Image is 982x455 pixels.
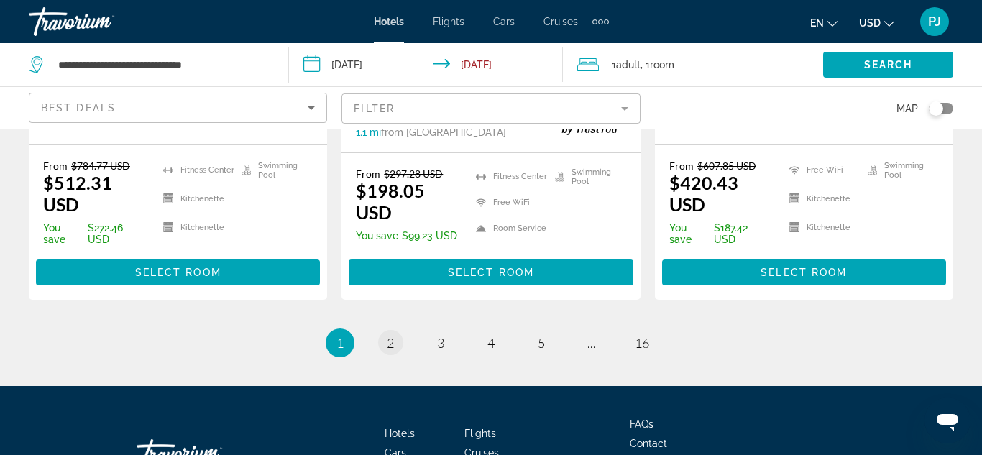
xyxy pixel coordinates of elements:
li: Swimming Pool [861,160,939,181]
a: Cruises [543,16,578,27]
li: Fitness Center [156,160,234,181]
del: $607.85 USD [697,160,756,172]
ins: $420.43 USD [669,172,738,215]
span: Select Room [761,267,847,278]
button: Select Room [662,259,946,285]
p: $99.23 USD [356,230,458,242]
span: PJ [928,14,941,29]
li: Free WiFi [469,193,547,212]
span: 4 [487,335,495,351]
button: Filter [341,93,640,124]
a: FAQs [630,418,653,430]
a: Select Room [349,262,633,278]
p: $187.42 USD [669,222,771,245]
button: Select Room [349,259,633,285]
iframe: Button to launch messaging window [924,397,970,443]
span: en [810,17,824,29]
span: Select Room [135,267,221,278]
span: 5 [538,335,545,351]
span: From [669,160,694,172]
span: 1 [612,55,641,75]
span: Best Deals [41,102,116,114]
span: 1 [336,335,344,351]
li: Swimming Pool [234,160,313,181]
button: Search [823,52,953,78]
a: Cars [493,16,515,27]
a: Contact [630,438,667,449]
li: Room Service [469,219,547,238]
span: Search [864,59,913,70]
span: ... [587,335,596,351]
span: Room [650,59,674,70]
a: Select Room [662,262,946,278]
nav: Pagination [29,328,953,357]
button: Travelers: 1 adult, 0 children [563,43,823,86]
span: From [43,160,68,172]
button: Check-in date: Sep 27, 2025 Check-out date: Sep 29, 2025 [289,43,564,86]
li: Kitchenette [156,216,234,238]
span: from [GEOGRAPHIC_DATA] [381,127,506,138]
button: Change currency [859,12,894,33]
span: From [356,167,380,180]
span: Map [896,98,918,119]
span: Adult [616,59,641,70]
span: You save [356,230,398,242]
a: Select Room [36,262,320,278]
del: $784.77 USD [71,160,130,172]
span: Select Room [448,267,534,278]
span: USD [859,17,881,29]
span: , 1 [641,55,674,75]
li: Kitchenette [156,188,234,210]
button: User Menu [916,6,953,37]
button: Select Room [36,259,320,285]
button: Change language [810,12,838,33]
a: Hotels [385,428,415,439]
button: Extra navigation items [592,10,609,33]
a: Hotels [374,16,404,27]
li: Free WiFi [782,160,861,181]
a: Flights [464,428,496,439]
mat-select: Sort by [41,99,315,116]
li: Kitchenette [782,188,861,210]
li: Swimming Pool [548,167,626,186]
li: Kitchenette [782,216,861,238]
li: Fitness Center [469,167,547,186]
ins: $198.05 USD [356,180,425,223]
span: You save [43,222,84,245]
span: 16 [635,335,649,351]
del: $297.28 USD [384,167,443,180]
ins: $512.31 USD [43,172,112,215]
p: $272.46 USD [43,222,145,245]
button: Toggle map [918,102,953,115]
span: 3 [437,335,444,351]
span: 2 [387,335,394,351]
span: You save [669,222,711,245]
a: Travorium [29,3,173,40]
span: 1.1 mi [356,127,381,138]
a: Flights [433,16,464,27]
